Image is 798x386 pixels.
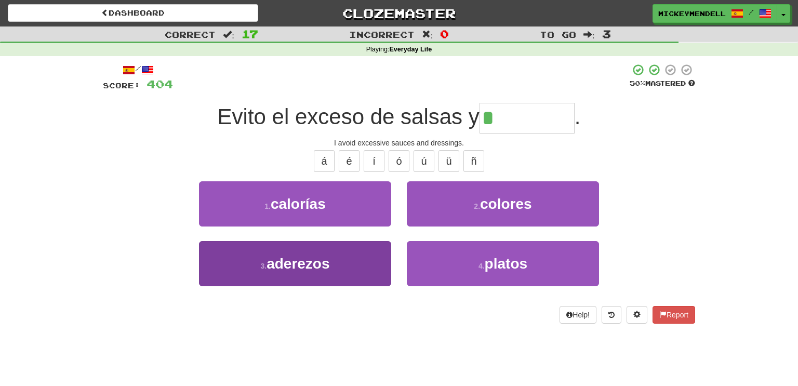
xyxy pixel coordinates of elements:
[440,28,449,40] span: 0
[658,9,726,18] span: mickeymendell
[199,241,391,286] button: 3.aderezos
[389,46,432,53] strong: Everyday Life
[264,202,271,210] small: 1 .
[463,150,484,172] button: ñ
[103,81,140,90] span: Score:
[407,241,599,286] button: 4.platos
[389,150,409,172] button: ó
[242,28,258,40] span: 17
[274,4,524,22] a: Clozemaster
[407,181,599,227] button: 2.colores
[583,30,595,39] span: :
[485,256,527,272] span: platos
[218,104,480,129] span: Evito el exceso de salsas y
[223,30,234,39] span: :
[339,150,360,172] button: é
[653,306,695,324] button: Report
[199,181,391,227] button: 1.calorías
[314,150,335,172] button: á
[267,256,329,272] span: aderezos
[438,150,459,172] button: ü
[602,28,611,40] span: 3
[364,150,384,172] button: í
[260,262,267,270] small: 3 .
[560,306,596,324] button: Help!
[602,306,621,324] button: Round history (alt+y)
[653,4,777,23] a: mickeymendell /
[630,79,695,88] div: Mastered
[540,29,576,39] span: To go
[103,138,695,148] div: I avoid excessive sauces and dressings.
[271,196,326,212] span: calorías
[103,63,173,76] div: /
[480,196,532,212] span: colores
[630,79,645,87] span: 50 %
[422,30,433,39] span: :
[749,8,754,16] span: /
[414,150,434,172] button: ú
[478,262,485,270] small: 4 .
[165,29,216,39] span: Correct
[349,29,415,39] span: Incorrect
[575,104,581,129] span: .
[474,202,480,210] small: 2 .
[147,77,173,90] span: 404
[8,4,258,22] a: Dashboard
